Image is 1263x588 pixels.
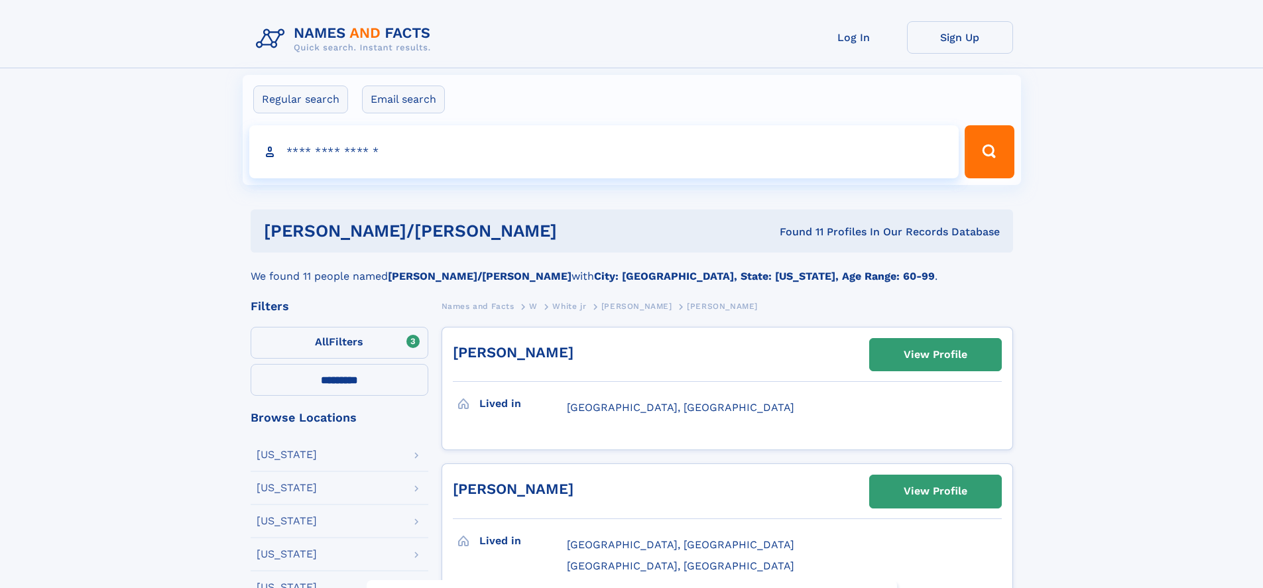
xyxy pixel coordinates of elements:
a: [PERSON_NAME] [453,344,573,361]
span: All [315,335,329,348]
span: [PERSON_NAME] [601,302,672,311]
div: [US_STATE] [257,549,317,559]
button: Search Button [965,125,1014,178]
span: [GEOGRAPHIC_DATA], [GEOGRAPHIC_DATA] [567,401,794,414]
a: View Profile [870,475,1001,507]
div: Browse Locations [251,412,428,424]
div: [US_STATE] [257,483,317,493]
a: [PERSON_NAME] [453,481,573,497]
span: [GEOGRAPHIC_DATA], [GEOGRAPHIC_DATA] [567,538,794,551]
a: Names and Facts [442,298,514,314]
b: [PERSON_NAME]/[PERSON_NAME] [388,270,571,282]
h3: Lived in [479,392,567,415]
a: Sign Up [907,21,1013,54]
label: Filters [251,327,428,359]
div: Found 11 Profiles In Our Records Database [668,225,1000,239]
span: W [529,302,538,311]
span: [PERSON_NAME] [687,302,758,311]
div: Filters [251,300,428,312]
img: Logo Names and Facts [251,21,442,57]
div: [US_STATE] [257,516,317,526]
b: City: [GEOGRAPHIC_DATA], State: [US_STATE], Age Range: 60-99 [594,270,935,282]
div: View Profile [904,476,967,506]
div: View Profile [904,339,967,370]
span: White jr [552,302,586,311]
a: White jr [552,298,586,314]
a: Log In [801,21,907,54]
div: [US_STATE] [257,449,317,460]
label: Regular search [253,86,348,113]
a: View Profile [870,339,1001,371]
div: We found 11 people named with . [251,253,1013,284]
a: W [529,298,538,314]
a: [PERSON_NAME] [601,298,672,314]
input: search input [249,125,959,178]
span: [GEOGRAPHIC_DATA], [GEOGRAPHIC_DATA] [567,559,794,572]
h1: [PERSON_NAME]/[PERSON_NAME] [264,223,668,239]
label: Email search [362,86,445,113]
h3: Lived in [479,530,567,552]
